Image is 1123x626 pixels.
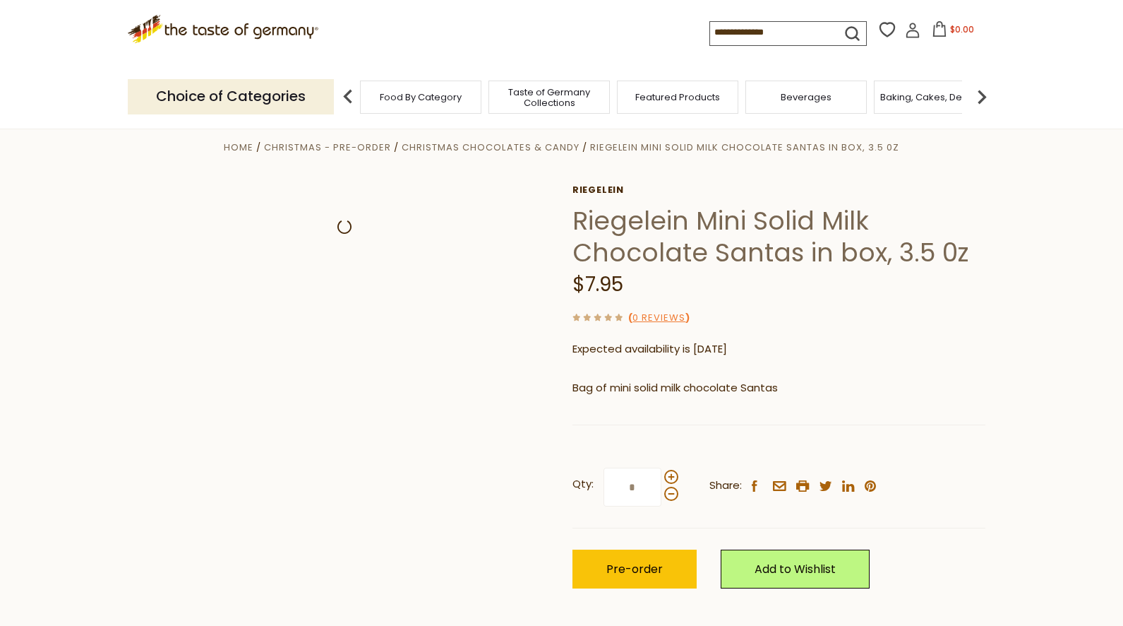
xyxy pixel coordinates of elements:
[572,341,985,358] p: Expected availability is [DATE]
[721,550,870,589] a: Add to Wishlist
[572,379,985,397] p: Bag of mini solid milk chocolate Santas
[628,311,690,324] span: ( )
[603,468,661,507] input: Qty:
[380,92,462,102] a: Food By Category
[923,21,983,42] button: $0.00
[264,141,391,154] a: Christmas - PRE-ORDER
[402,141,579,154] a: Christmas Chocolates & Candy
[224,141,253,154] a: Home
[968,83,996,111] img: next arrow
[493,87,606,108] a: Taste of Germany Collections
[635,92,720,102] a: Featured Products
[334,83,362,111] img: previous arrow
[781,92,831,102] a: Beverages
[128,79,334,114] p: Choice of Categories
[572,205,985,268] h1: Riegelein Mini Solid Milk Chocolate Santas in box, 3.5 0z
[572,184,985,196] a: Riegelein
[606,561,663,577] span: Pre-order
[572,271,623,298] span: $7.95
[632,311,685,326] a: 0 Reviews
[709,477,742,495] span: Share:
[950,23,974,35] span: $0.00
[590,141,899,154] a: Riegelein Mini Solid Milk Chocolate Santas in box, 3.5 0z
[572,550,697,589] button: Pre-order
[880,92,990,102] a: Baking, Cakes, Desserts
[572,476,594,493] strong: Qty:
